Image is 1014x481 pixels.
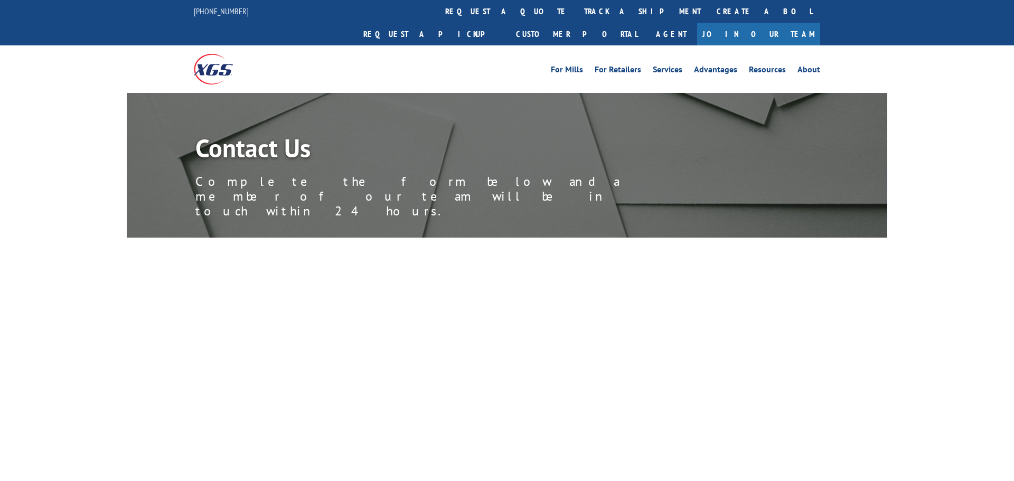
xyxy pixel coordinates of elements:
[749,65,786,77] a: Resources
[194,6,249,16] a: [PHONE_NUMBER]
[653,65,682,77] a: Services
[195,174,671,219] p: Complete the form below and a member of our team will be in touch within 24 hours.
[508,23,645,45] a: Customer Portal
[195,135,671,166] h1: Contact Us
[797,65,820,77] a: About
[645,23,697,45] a: Agent
[694,65,737,77] a: Advantages
[355,23,508,45] a: Request a pickup
[595,65,641,77] a: For Retailers
[697,23,820,45] a: Join Our Team
[551,65,583,77] a: For Mills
